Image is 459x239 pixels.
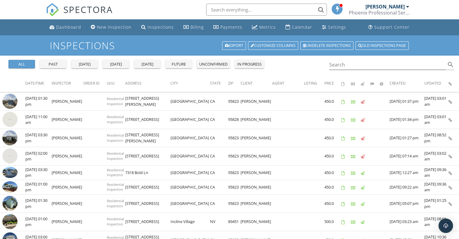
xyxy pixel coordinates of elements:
td: [DATE] 01:37 pm [390,92,424,111]
td: 450.0 [324,147,341,166]
td: [DATE] 12:27 am [390,165,424,180]
td: 95823 [228,194,241,213]
td: NV [210,213,228,231]
td: [DATE] 03:01 am [424,111,448,129]
span: Zip [228,81,233,86]
td: [DATE] 01:30 pm [25,92,52,111]
span: Created [390,81,406,86]
td: [DATE] 01:30 pm [25,194,52,213]
span: SPECTORA [63,3,113,16]
td: [DATE] 05:07 pm [390,194,424,213]
h1: Inspections [50,40,409,51]
a: Support Center [366,22,412,33]
div: [DATE] [136,61,158,67]
img: streetview [2,94,18,109]
img: image_processing20250512847aun3z.jpeg [2,214,18,229]
td: [DATE] 01:00 pm [25,180,52,194]
span: Date/Time [25,81,44,86]
a: Export [222,41,246,50]
td: [DATE] 02:00 pm [25,147,52,166]
td: [PERSON_NAME] [52,194,83,213]
td: [STREET_ADDRESS][PERSON_NAME] [125,129,171,147]
td: [STREET_ADDRESS] [125,147,171,166]
td: 450.0 [324,129,341,147]
div: Support Center [374,24,410,30]
td: [GEOGRAPHIC_DATA] [171,165,210,180]
span: Price [324,81,334,86]
td: [DATE] 07:14 am [390,147,424,166]
td: [DATE] 01:25 pm [424,194,448,213]
img: streetview [2,148,18,163]
td: [PERSON_NAME] [241,92,272,111]
span: Agent [272,81,284,86]
td: [STREET_ADDRESS] [125,111,171,129]
th: Submitted: Not sorted. [370,75,380,92]
div: Metrics [259,24,276,30]
td: [PERSON_NAME] [241,180,272,194]
div: all [11,61,33,67]
div: unconfirmed [199,61,228,67]
span: Residential Inspection [107,96,124,106]
td: [DATE] 11:00 am [25,111,52,129]
td: [DATE] 09:36 am [424,180,448,194]
i: search [447,61,454,68]
div: Phoenix Professional Services [349,10,409,16]
th: Published: Not sorted. [361,75,370,92]
div: [DATE] [105,61,127,67]
td: CA [210,194,228,213]
td: [GEOGRAPHIC_DATA] [171,129,210,147]
a: Metrics [250,22,278,33]
th: Inspector: Not sorted. [52,75,83,92]
button: future [165,60,192,68]
div: future [168,61,190,67]
a: SPECTORA [46,8,113,21]
button: [DATE] [103,60,129,68]
button: past [40,60,66,68]
th: Order ID: Not sorted. [83,75,107,92]
td: [DATE] 01:27 pm [390,129,424,147]
th: Zip: Not sorted. [228,75,241,92]
td: [GEOGRAPHIC_DATA] [171,111,210,129]
span: Desc [107,81,115,86]
span: Residential Inspection [107,199,124,208]
td: [PERSON_NAME] [52,147,83,166]
td: [GEOGRAPHIC_DATA] [171,194,210,213]
a: Old inspections page [355,41,409,50]
td: CA [210,180,228,194]
td: 95823 [228,165,241,180]
a: Calendar [283,22,315,33]
td: 89451 [228,213,241,231]
td: [DATE] 01:00 pm [25,213,52,231]
td: [PERSON_NAME] [241,213,272,231]
span: Residential Inspection [107,217,124,226]
a: Inspections [139,22,176,33]
div: Calendar [292,24,312,30]
td: [PERSON_NAME] [241,147,272,166]
img: image_processing20250602751afh46.jpeg [2,196,18,211]
button: [DATE] [134,60,161,68]
div: Dashboard [56,24,81,30]
div: Billing [190,24,204,30]
th: Date/Time: Not sorted. [25,75,52,92]
td: [DATE] 01:34 pm [390,111,424,129]
th: Client: Not sorted. [241,75,272,92]
span: Residential Inspection [107,151,124,161]
td: CA [210,92,228,111]
div: Settings [328,24,346,30]
td: 95823 [228,92,241,111]
th: Address: Not sorted. [125,75,171,92]
td: [GEOGRAPHIC_DATA] [171,180,210,194]
td: [STREET_ADDRESS][PERSON_NAME] [125,92,171,111]
td: [PERSON_NAME] [52,129,83,147]
td: [STREET_ADDRESS] [125,194,171,213]
a: Settings [320,22,349,33]
td: [PERSON_NAME] [52,92,83,111]
td: [PERSON_NAME] [241,165,272,180]
th: Listing: Not sorted. [304,75,324,92]
td: [STREET_ADDRESS] [125,213,171,231]
input: Search everything... [206,4,327,16]
td: 7318 Bold Ln [125,165,171,180]
td: [PERSON_NAME] [52,213,83,231]
a: New Inspection [88,22,134,33]
th: Agent: Not sorted. [272,75,304,92]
